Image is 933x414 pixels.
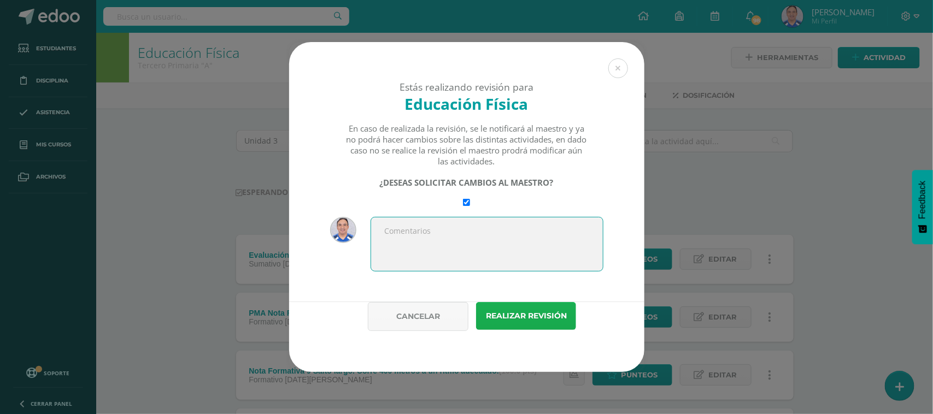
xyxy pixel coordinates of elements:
strong: ¿DESEAS SOLICITAR CAMBIOS AL MAESTRO? [380,177,554,188]
button: Close (Esc) [608,58,628,78]
img: 862b533b803dc702c9fe77ae9d0c38ba.png [330,217,356,243]
span: Feedback [918,181,928,219]
button: Realizar revisión [476,302,576,330]
div: En caso de realizada la revisión, se le notificará al maestro y ya no podrá hacer cambios sobre l... [345,123,588,167]
button: Cancelar [368,302,469,331]
strong: Educación Física [405,93,529,114]
button: Feedback - Mostrar encuesta [912,170,933,244]
input: Require changes [463,199,470,206]
div: Estás realizando revisión para [308,80,625,93]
